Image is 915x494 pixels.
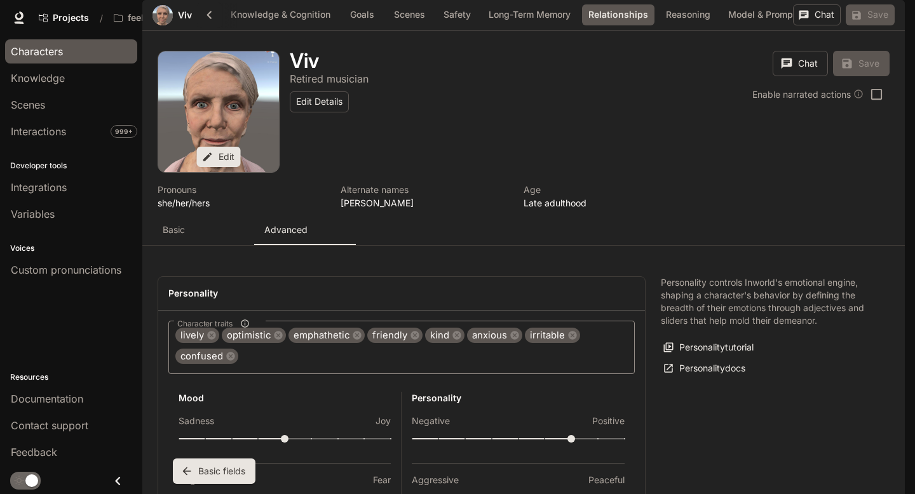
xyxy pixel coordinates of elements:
p: Advanced [264,224,308,236]
button: Basic fields [173,458,255,484]
div: Avatar image [158,51,279,172]
span: friendly [367,328,412,343]
div: Avatar image [152,5,173,25]
p: [PERSON_NAME] [341,196,508,210]
p: Peaceful [588,474,625,486]
p: Sadness [179,415,214,427]
a: Go to projects [33,5,95,30]
button: Edit [197,147,241,168]
p: Late adulthood [524,196,691,210]
h6: Personality [412,392,625,404]
button: Character traits [236,315,254,332]
h4: Personality [168,287,635,300]
span: lively [175,328,209,343]
div: / [95,11,108,25]
div: irritable [525,328,580,343]
button: Open character avatar dialog [152,5,173,25]
p: Age [524,183,691,196]
button: Edit Details [290,91,349,112]
h1: Viv [290,48,319,73]
div: optimistic [222,328,286,343]
p: Aggressive [412,474,459,486]
a: Personalitydocs [661,358,749,379]
div: anxious [467,328,522,343]
p: Basic [163,224,185,236]
span: emphathetic [288,328,355,343]
div: emphathetic [288,328,365,343]
span: kind [425,328,454,343]
button: Long-Term Memory [482,4,577,25]
p: Retired musician [290,72,369,85]
span: confused [175,349,228,364]
p: Alternate names [341,183,508,196]
p: Personality controls Inworld's emotional engine, shaping a character's behavior by defining the b... [661,276,874,327]
div: Enable narrated actions [752,88,864,101]
span: optimistic [222,328,276,343]
h6: Mood [179,392,391,404]
button: All workspaces [108,5,177,30]
button: Open character details dialog [341,183,508,210]
button: Knowledge & Cognition [224,4,337,25]
button: Open character avatar dialog [158,51,279,172]
button: Goals [342,4,383,25]
p: Negative [412,415,450,427]
p: she/her/hers [158,196,325,210]
button: Safety [437,4,477,25]
button: Chat [773,51,828,76]
button: Personalitytutorial [661,337,757,358]
p: Positive [592,415,625,427]
p: feeLab [128,13,157,23]
div: confused [175,349,238,364]
span: anxious [467,328,512,343]
button: Open character details dialog [290,71,369,86]
span: Character traits [177,318,233,329]
span: Projects [53,13,89,23]
div: friendly [367,328,423,343]
p: Joy [376,415,391,427]
button: Open character details dialog [290,51,319,71]
button: Open character details dialog [158,183,325,210]
button: Model & Prompt [722,4,803,25]
button: Reasoning [660,4,717,25]
p: Pronouns [158,183,325,196]
button: Scenes [388,4,431,25]
button: Open character details dialog [524,183,691,210]
button: Chat [793,4,841,25]
p: Fear [373,474,391,486]
div: kind [425,328,464,343]
button: Relationships [582,4,654,25]
div: lively [175,328,219,343]
span: irritable [525,328,570,343]
a: Viv [178,11,192,20]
